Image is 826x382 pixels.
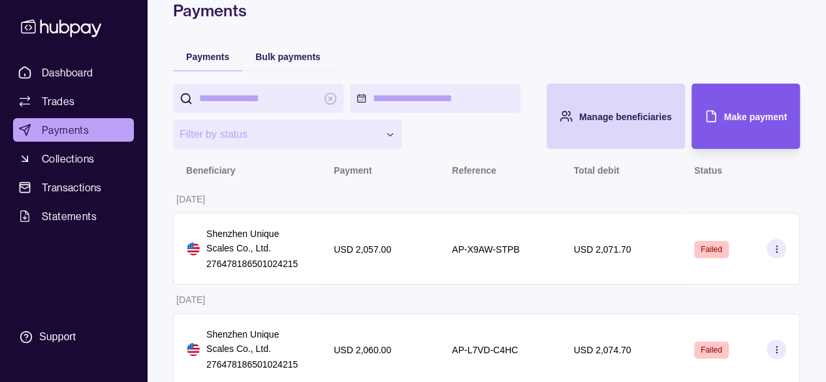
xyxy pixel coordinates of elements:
[701,245,722,254] span: Failed
[176,194,205,204] p: [DATE]
[452,165,496,176] p: Reference
[186,52,229,62] span: Payments
[42,180,102,195] span: Transactions
[573,244,631,255] p: USD 2,071.70
[13,89,134,113] a: Trades
[42,93,74,109] span: Trades
[452,244,519,255] p: AP-X9AW-STPB
[42,151,94,167] span: Collections
[701,345,722,355] span: Failed
[42,65,93,80] span: Dashboard
[187,343,200,356] img: us
[176,294,205,305] p: [DATE]
[39,330,76,344] div: Support
[13,61,134,84] a: Dashboard
[206,227,308,255] p: Shenzhen Unique Scales Co., Ltd.
[199,84,317,113] input: search
[547,84,685,149] button: Manage beneficiaries
[186,165,235,176] p: Beneficiary
[206,327,308,356] p: Shenzhen Unique Scales Co., Ltd.
[42,122,89,138] span: Payments
[42,208,97,224] span: Statements
[579,112,672,122] span: Manage beneficiaries
[187,242,200,255] img: us
[13,204,134,228] a: Statements
[334,345,391,355] p: USD 2,060.00
[573,165,619,176] p: Total debit
[13,323,134,351] a: Support
[206,257,308,271] p: 276478186501024215
[694,165,722,176] p: Status
[724,112,787,122] span: Make payment
[206,357,308,372] p: 276478186501024215
[573,345,631,355] p: USD 2,074.70
[13,147,134,170] a: Collections
[255,52,321,62] span: Bulk payments
[334,244,391,255] p: USD 2,057.00
[13,118,134,142] a: Payments
[452,345,518,355] p: AP-L7VD-C4HC
[334,165,372,176] p: Payment
[691,84,800,149] button: Make payment
[13,176,134,199] a: Transactions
